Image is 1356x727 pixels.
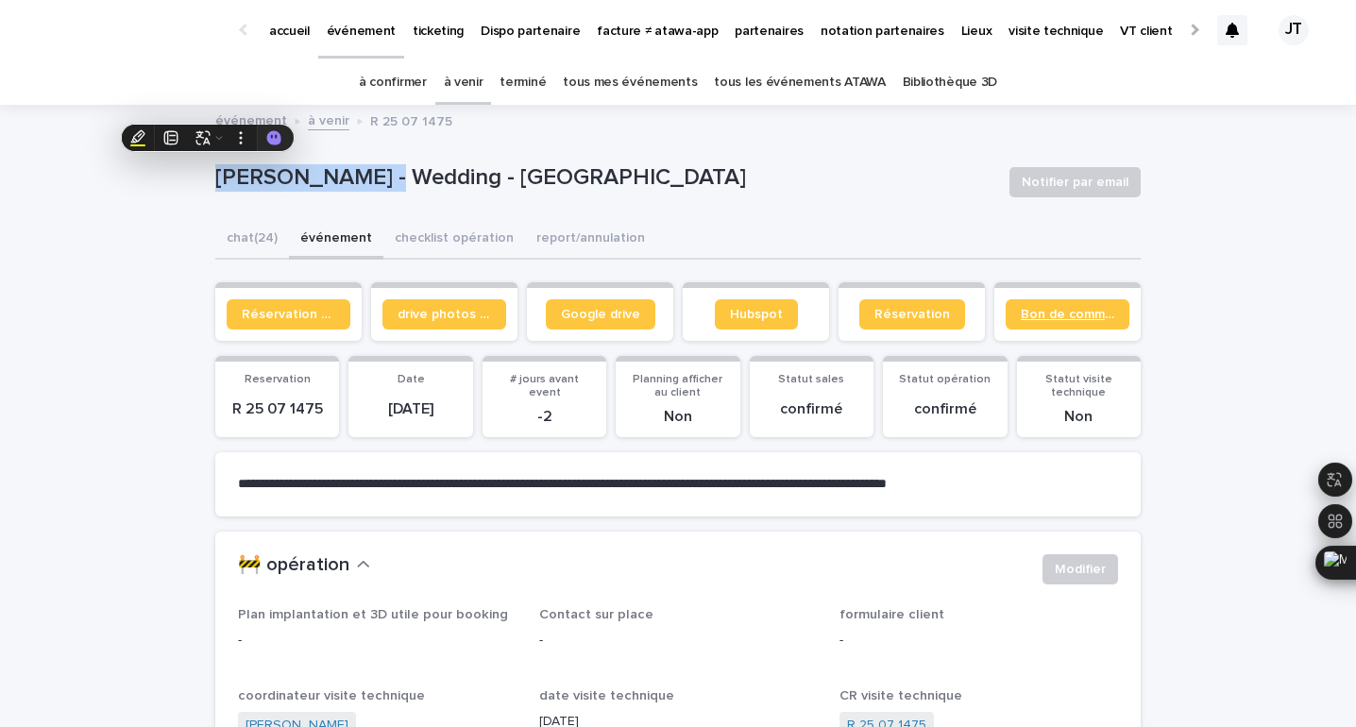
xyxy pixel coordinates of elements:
[874,308,950,321] span: Réservation
[500,60,546,105] a: terminé
[398,308,491,321] span: drive photos coordinateur
[730,308,783,321] span: Hubspot
[289,220,383,260] button: événement
[227,299,350,330] a: Réservation client
[215,220,289,260] button: chat (24)
[510,374,579,398] span: # jours avant event
[398,374,425,385] span: Date
[1028,408,1129,426] p: Non
[899,374,991,385] span: Statut opération
[383,220,525,260] button: checklist opération
[1042,554,1118,584] button: Modifier
[1045,374,1112,398] span: Statut visite technique
[215,164,994,192] p: [PERSON_NAME] - Wedding - [GEOGRAPHIC_DATA]
[227,400,328,418] p: R 25 07 1475
[38,11,221,49] img: Ls34BcGeRexTGTNfXpUC
[839,689,962,702] span: CR visite technique
[525,220,656,260] button: report/annulation
[539,631,818,651] p: -
[714,60,885,105] a: tous les événements ATAWA
[1022,173,1128,192] span: Notifier par email
[563,60,697,105] a: tous mes événements
[539,608,653,621] span: Contact sur place
[761,400,862,418] p: confirmé
[238,608,508,621] span: Plan implantation et 3D utile pour booking
[627,408,728,426] p: Non
[633,374,722,398] span: Planning afficher au client
[215,109,287,130] a: événement
[444,60,483,105] a: à venir
[715,299,798,330] a: Hubspot
[245,374,311,385] span: Reservation
[539,689,674,702] span: date visite technique
[1009,167,1141,197] button: Notifier par email
[561,308,640,321] span: Google drive
[382,299,506,330] a: drive photos coordinateur
[238,631,517,651] p: -
[903,60,997,105] a: Bibliothèque 3D
[859,299,965,330] a: Réservation
[1055,560,1106,579] span: Modifier
[494,408,595,426] p: -2
[360,400,461,418] p: [DATE]
[238,554,349,577] h2: 🚧 opération
[778,374,844,385] span: Statut sales
[242,308,335,321] span: Réservation client
[1006,299,1129,330] a: Bon de commande
[238,689,425,702] span: coordinateur visite technique
[359,60,427,105] a: à confirmer
[370,110,452,130] p: R 25 07 1475
[894,400,995,418] p: confirmé
[839,631,1118,651] p: -
[1021,308,1114,321] span: Bon de commande
[308,109,349,130] a: à venir
[546,299,655,330] a: Google drive
[839,608,944,621] span: formulaire client
[1279,15,1309,45] div: JT
[238,554,370,577] button: 🚧 opération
